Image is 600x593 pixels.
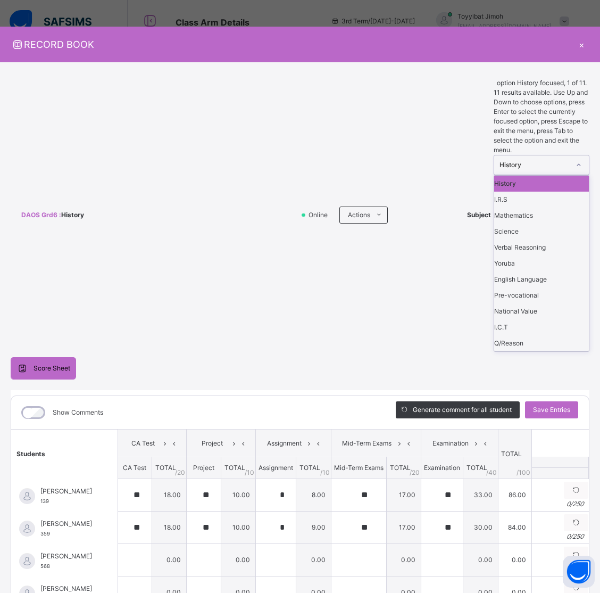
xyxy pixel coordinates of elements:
[299,463,320,471] span: TOTAL
[413,405,512,415] span: Generate comment for all student
[11,37,573,52] span: RECORD BOOK
[152,543,187,576] td: 0.00
[348,210,370,220] span: Actions
[264,438,305,448] span: Assignment
[320,468,330,477] span: / 10
[566,532,584,540] i: 0 / 250
[494,224,589,240] div: Science
[424,463,460,471] span: Examination
[499,160,570,170] div: History
[21,210,61,220] span: DAOS Grd6 :
[53,408,103,417] label: Show Comments
[498,543,531,576] td: 0.00
[19,554,35,570] img: default.svg
[224,463,245,471] span: TOTAL
[195,438,229,448] span: Project
[40,499,49,505] span: 139
[19,521,35,537] img: default.svg
[155,463,176,471] span: TOTAL
[19,489,35,505] img: default.svg
[221,543,256,576] td: 0.00
[307,210,334,220] span: Online
[175,468,185,477] span: / 20
[466,463,487,471] span: TOTAL
[390,463,411,471] span: TOTAL
[152,479,187,511] td: 18.00
[494,271,589,287] div: English Language
[494,319,589,335] div: I.C.T
[334,463,384,471] span: Mid-Term Exams
[296,511,331,543] td: 9.00
[296,479,331,511] td: 8.00
[410,468,420,477] span: / 20
[463,511,498,543] td: 30.00
[34,364,70,373] span: Score Sheet
[494,176,589,192] div: History
[463,479,498,511] td: 33.00
[386,543,421,576] td: 0.00
[40,552,94,562] span: [PERSON_NAME]
[494,287,589,303] div: Pre-vocational
[463,543,498,576] td: 0.00
[498,511,531,543] td: 84.00
[40,531,50,537] span: 359
[494,208,589,224] div: Mathematics
[259,463,293,471] span: Assignment
[494,79,588,154] span: option History focused, 1 of 11. 11 results available. Use Up and Down to choose options, press E...
[533,405,570,415] span: Save Entries
[245,468,254,477] span: / 10
[494,240,589,256] div: Verbal Reasoning
[40,487,94,497] span: [PERSON_NAME]
[221,479,256,511] td: 10.00
[573,37,589,52] div: ×
[221,511,256,543] td: 10.00
[486,468,497,477] span: / 40
[563,556,595,588] button: Open asap
[429,438,472,448] span: Examination
[152,511,187,543] td: 18.00
[123,463,146,471] span: CA Test
[126,438,161,448] span: CA Test
[193,463,214,471] span: Project
[494,303,589,319] div: National Value
[498,479,531,511] td: 86.00
[61,210,84,220] span: History
[386,479,421,511] td: 17.00
[467,210,491,220] span: Subject
[498,430,531,479] th: TOTAL
[386,511,421,543] td: 17.00
[296,543,331,576] td: 0.00
[494,335,589,351] div: Q/Reason
[16,450,45,458] span: Students
[40,520,94,529] span: [PERSON_NAME]
[494,256,589,271] div: Yoruba
[494,192,589,208] div: I.R.S
[516,468,530,477] span: /100
[339,438,395,448] span: Mid-Term Exams
[566,500,584,508] i: 0 / 250
[40,564,50,570] span: 568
